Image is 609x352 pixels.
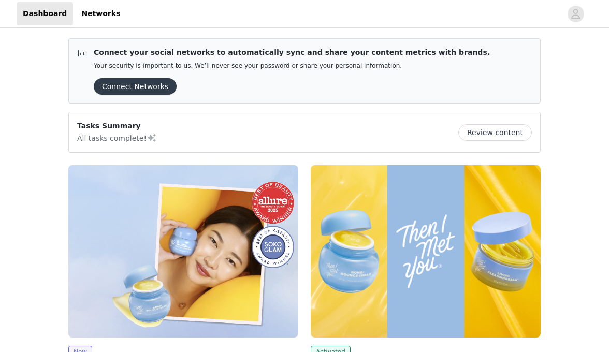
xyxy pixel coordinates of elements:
p: Tasks Summary [77,121,157,131]
button: Review content [458,124,532,141]
img: Then I Met You [311,165,541,338]
p: Your security is important to us. We’ll never see your password or share your personal information. [94,62,490,70]
p: All tasks complete! [77,131,157,144]
p: Connect your social networks to automatically sync and share your content metrics with brands. [94,47,490,58]
a: Networks [75,2,126,25]
div: avatar [571,6,581,22]
img: Then I Met You [68,165,298,338]
button: Connect Networks [94,78,177,95]
a: Dashboard [17,2,73,25]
